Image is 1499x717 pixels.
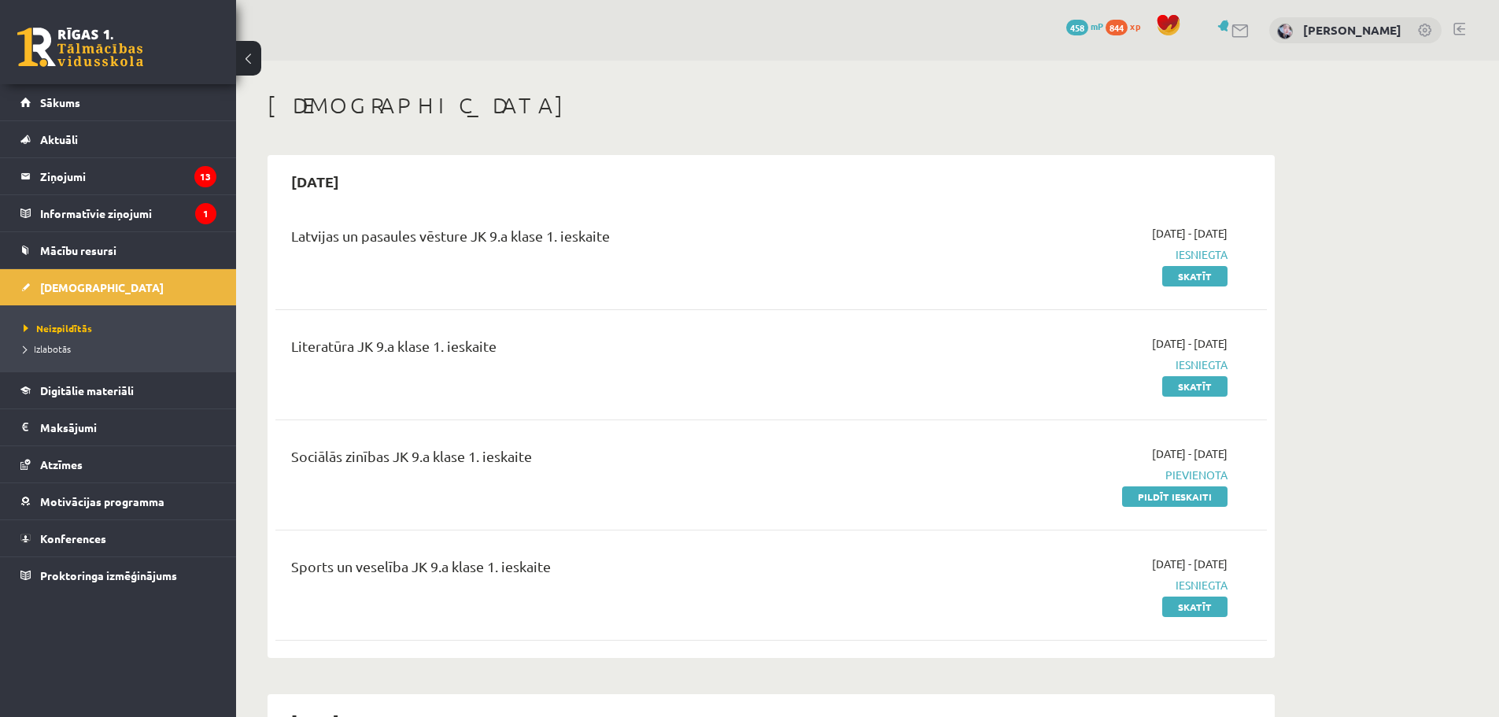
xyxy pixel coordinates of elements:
a: Maksājumi [20,409,216,445]
span: xp [1130,20,1140,32]
div: Latvijas un pasaules vēsture JK 9.a klase 1. ieskaite [291,225,907,254]
a: Neizpildītās [24,321,220,335]
div: Literatūra JK 9.a klase 1. ieskaite [291,335,907,364]
a: Aktuāli [20,121,216,157]
a: 844 xp [1106,20,1148,32]
legend: Ziņojumi [40,158,216,194]
span: Neizpildītās [24,322,92,334]
span: Iesniegta [931,357,1228,373]
span: Konferences [40,531,106,545]
a: Proktoringa izmēģinājums [20,557,216,593]
span: Pievienota [931,467,1228,483]
legend: Maksājumi [40,409,216,445]
img: Viktorija Iļjina [1277,24,1293,39]
span: [DATE] - [DATE] [1152,556,1228,572]
a: Mācību resursi [20,232,216,268]
a: Ziņojumi13 [20,158,216,194]
a: Pildīt ieskaiti [1122,486,1228,507]
span: [DATE] - [DATE] [1152,445,1228,462]
a: Rīgas 1. Tālmācības vidusskola [17,28,143,67]
i: 13 [194,166,216,187]
a: Atzīmes [20,446,216,482]
h2: [DATE] [275,163,355,200]
span: Proktoringa izmēģinājums [40,568,177,582]
a: Skatīt [1162,376,1228,397]
span: Sākums [40,95,80,109]
span: Aktuāli [40,132,78,146]
span: Motivācijas programma [40,494,164,508]
a: 458 mP [1066,20,1103,32]
a: Informatīvie ziņojumi1 [20,195,216,231]
a: [DEMOGRAPHIC_DATA] [20,269,216,305]
span: 458 [1066,20,1088,35]
a: Skatīt [1162,597,1228,617]
a: Motivācijas programma [20,483,216,519]
a: Digitālie materiāli [20,372,216,408]
i: 1 [195,203,216,224]
a: Sākums [20,84,216,120]
div: Sociālās zinības JK 9.a klase 1. ieskaite [291,445,907,475]
a: Konferences [20,520,216,556]
span: 844 [1106,20,1128,35]
span: Iesniegta [931,577,1228,593]
legend: Informatīvie ziņojumi [40,195,216,231]
span: Iesniegta [931,246,1228,263]
span: [DEMOGRAPHIC_DATA] [40,280,164,294]
div: Sports un veselība JK 9.a klase 1. ieskaite [291,556,907,585]
span: Izlabotās [24,342,71,355]
span: mP [1091,20,1103,32]
span: Atzīmes [40,457,83,471]
a: Izlabotās [24,342,220,356]
span: Digitālie materiāli [40,383,134,397]
span: Mācību resursi [40,243,116,257]
a: Skatīt [1162,266,1228,286]
a: [PERSON_NAME] [1303,22,1401,38]
span: [DATE] - [DATE] [1152,225,1228,242]
span: [DATE] - [DATE] [1152,335,1228,352]
h1: [DEMOGRAPHIC_DATA] [268,92,1275,119]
